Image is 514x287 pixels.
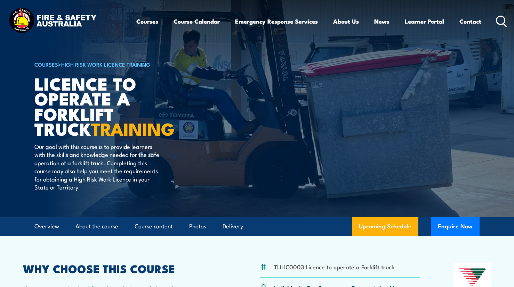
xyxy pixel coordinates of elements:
[34,76,206,136] h1: Licence to operate a forklift truck
[405,12,444,31] a: Learner Portal
[333,12,359,31] a: About Us
[352,217,418,236] a: Upcoming Schedule
[189,217,206,236] a: Photos
[174,12,220,31] a: Course Calendar
[91,115,175,142] strong: TRAINING
[34,142,161,191] p: Our goal with this course is to provide learners with the skills and knowledge needed for the saf...
[459,12,481,31] a: Contact
[61,60,150,68] a: High Risk Work Licence Training
[135,217,173,236] a: Course content
[34,217,59,236] a: Overview
[75,217,118,236] a: About the course
[136,12,158,31] a: Courses
[235,12,318,31] a: Emergency Response Services
[23,263,226,273] h2: WHY CHOOSE THIS COURSE
[274,263,394,271] li: TLILIC0003 Licence to operate a Forklift truck
[431,217,480,236] button: Enquire Now
[34,60,206,68] h6: >
[34,60,58,68] a: COURSES
[374,12,389,31] a: News
[223,217,243,236] a: Delivery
